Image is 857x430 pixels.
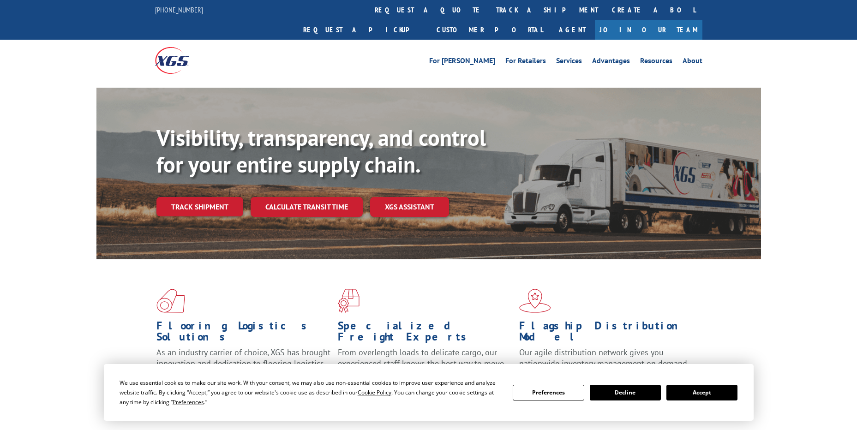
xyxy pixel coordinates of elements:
[156,197,243,216] a: Track shipment
[251,197,363,217] a: Calculate transit time
[519,289,551,313] img: xgs-icon-flagship-distribution-model-red
[556,57,582,67] a: Services
[513,385,584,400] button: Preferences
[429,57,495,67] a: For [PERSON_NAME]
[683,57,702,67] a: About
[590,385,661,400] button: Decline
[296,20,430,40] a: Request a pickup
[173,398,204,406] span: Preferences
[338,320,512,347] h1: Specialized Freight Experts
[505,57,546,67] a: For Retailers
[640,57,672,67] a: Resources
[156,289,185,313] img: xgs-icon-total-supply-chain-intelligence-red
[156,123,486,179] b: Visibility, transparency, and control for your entire supply chain.
[595,20,702,40] a: Join Our Team
[155,5,203,14] a: [PHONE_NUMBER]
[120,378,502,407] div: We use essential cookies to make our site work. With your consent, we may also use non-essential ...
[156,347,330,380] span: As an industry carrier of choice, XGS has brought innovation and dedication to flooring logistics...
[156,320,331,347] h1: Flooring Logistics Solutions
[519,320,694,347] h1: Flagship Distribution Model
[519,347,689,369] span: Our agile distribution network gives you nationwide inventory management on demand.
[338,289,360,313] img: xgs-icon-focused-on-flooring-red
[666,385,737,400] button: Accept
[370,197,449,217] a: XGS ASSISTANT
[338,347,512,388] p: From overlength loads to delicate cargo, our experienced staff knows the best way to move your fr...
[358,388,391,396] span: Cookie Policy
[104,364,754,421] div: Cookie Consent Prompt
[430,20,550,40] a: Customer Portal
[550,20,595,40] a: Agent
[592,57,630,67] a: Advantages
